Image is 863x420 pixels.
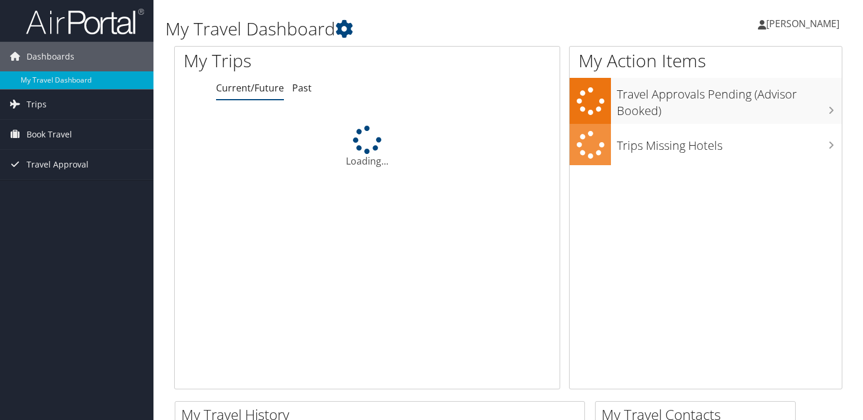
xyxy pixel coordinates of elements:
h1: My Action Items [570,48,842,73]
h1: My Trips [184,48,390,73]
h1: My Travel Dashboard [165,17,623,41]
a: Travel Approvals Pending (Advisor Booked) [570,78,842,123]
span: [PERSON_NAME] [766,17,839,30]
span: Book Travel [27,120,72,149]
div: Loading... [175,126,560,168]
a: [PERSON_NAME] [758,6,851,41]
img: airportal-logo.png [26,8,144,35]
a: Current/Future [216,81,284,94]
h3: Trips Missing Hotels [617,132,842,154]
span: Travel Approval [27,150,89,179]
span: Dashboards [27,42,74,71]
a: Past [292,81,312,94]
h3: Travel Approvals Pending (Advisor Booked) [617,80,842,119]
span: Trips [27,90,47,119]
a: Trips Missing Hotels [570,124,842,166]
